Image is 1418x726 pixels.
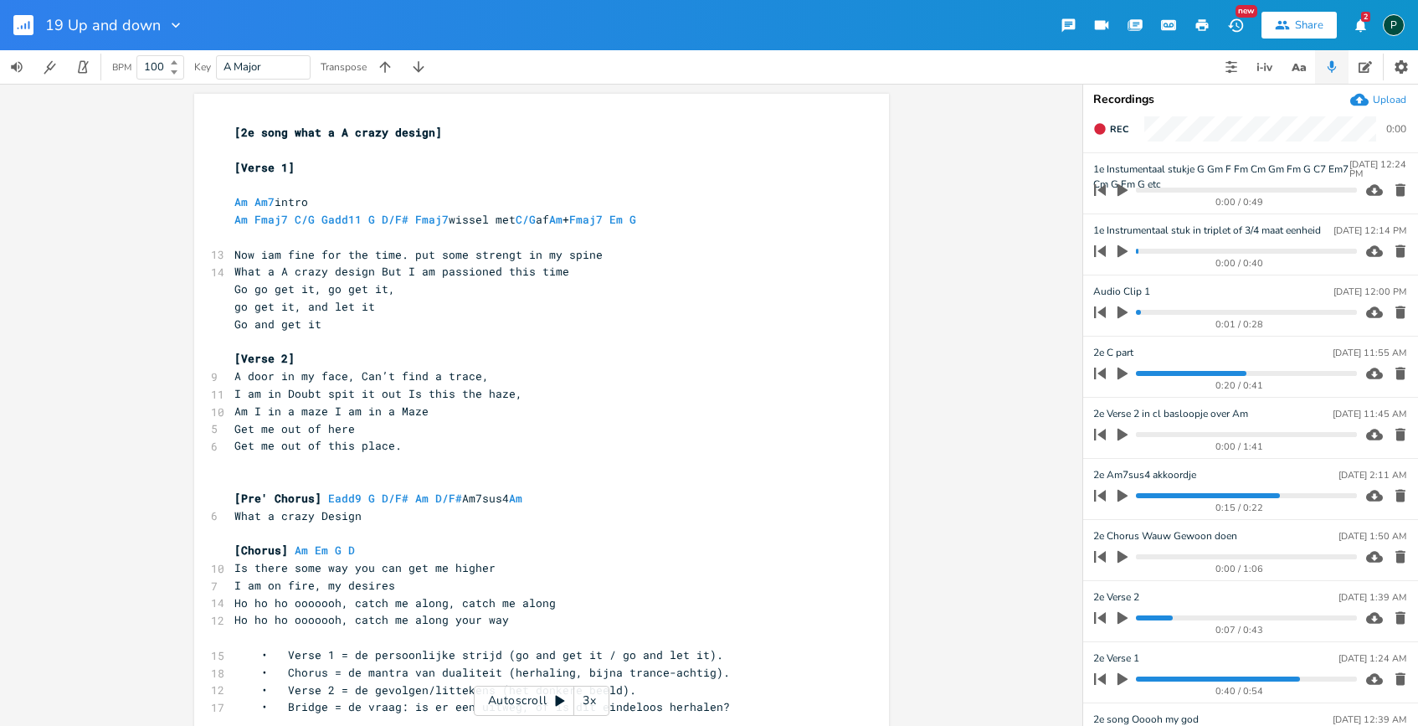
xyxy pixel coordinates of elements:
[1383,14,1405,36] div: Piepo
[1093,651,1139,667] span: 2e Verse 1
[234,508,362,523] span: What a crazy Design
[574,686,604,716] div: 3x
[234,247,603,262] span: Now iam fine for the time. put some strengt in my spine
[234,160,295,175] span: [Verse 1]
[1333,409,1406,419] div: [DATE] 11:45 AM
[1219,10,1252,40] button: New
[234,421,355,436] span: Get me out of here
[223,59,261,75] span: A Major
[234,665,730,680] span: • Chorus = de mantra van dualiteit (herhaling, bijna trance-achtig).
[1123,381,1357,390] div: 0:20 / 0:41
[1093,345,1133,361] span: 2e C part
[1338,654,1406,663] div: [DATE] 1:24 AM
[234,299,375,314] span: go get it, and let it
[1333,226,1406,235] div: [DATE] 12:14 PM
[234,491,321,506] span: [Pre' Chorus]
[112,63,131,72] div: BPM
[1333,287,1406,296] div: [DATE] 12:00 PM
[315,543,328,558] span: Em
[234,125,442,140] span: [2e song what a A crazy design]
[1123,626,1357,635] div: 0:07 / 0:43
[368,491,375,506] span: G
[1350,90,1406,109] button: Upload
[1333,715,1406,724] div: [DATE] 12:39 AM
[234,404,429,419] span: Am I in a maze I am in a Maze
[1338,471,1406,480] div: [DATE] 2:11 AM
[1123,198,1357,207] div: 0:00 / 0:49
[1123,687,1357,696] div: 0:40 / 0:54
[194,62,211,72] div: Key
[1093,284,1150,300] span: Audio Clip 1
[1123,503,1357,512] div: 0:15 / 0:22
[1123,259,1357,268] div: 0:00 / 0:40
[234,212,248,227] span: Am
[609,212,623,227] span: Em
[1338,532,1406,541] div: [DATE] 1:50 AM
[234,560,496,575] span: Is there some way you can get me higher
[234,595,556,610] span: Ho ho ho ooooooh, catch me along, catch me along
[368,212,375,227] span: G
[415,491,429,506] span: Am
[1093,528,1237,544] span: 2e Chorus Wauw Gewoon doen
[1093,223,1321,239] span: 1e Instrumentaal stuk in triplet of 3/4 maat eenheid
[45,18,161,33] span: 19 Up and down
[549,212,563,227] span: Am
[254,194,275,209] span: Am7
[415,212,449,227] span: Fmaj7
[234,386,522,401] span: I am in Doubt spit it out Is this the haze,
[234,578,395,593] span: I am on fire, my desires
[1093,162,1349,178] span: 1e Instumentaal stukje G Gm F Fm Cm Gm Fm G C7 Em7 Cm G Fm G etc
[1361,12,1370,22] div: 2
[435,491,462,506] span: D/F#
[321,212,362,227] span: Gadd11
[1123,442,1357,451] div: 0:00 / 1:41
[1295,18,1323,33] div: Share
[1110,123,1128,136] span: Rec
[295,212,315,227] span: C/G
[569,212,603,227] span: Fmaj7
[234,194,248,209] span: Am
[1333,348,1406,358] div: [DATE] 11:55 AM
[1383,6,1405,44] button: P
[234,491,529,506] span: Am7sus4
[234,317,321,332] span: Go and get it
[474,686,609,716] div: Autoscroll
[234,212,643,227] span: wissel met af +
[1123,564,1357,574] div: 0:00 / 1:06
[1123,320,1357,329] div: 0:01 / 0:28
[516,212,536,227] span: C/G
[382,491,408,506] span: D/F#
[234,194,308,209] span: intro
[321,62,367,72] div: Transpose
[234,368,489,384] span: A door in my face, Can’t find a trace,
[509,491,522,506] span: Am
[234,647,723,662] span: • Verse 1 = de persoonlijke strijd (go and get it / go and let it).
[295,543,308,558] span: Am
[1261,12,1337,39] button: Share
[348,543,355,558] span: D
[254,212,288,227] span: Fmaj7
[629,212,636,227] span: G
[234,699,730,714] span: • Bridge = de vraag: is er een uitweg, of is dit eindeloos herhalen?
[1344,10,1377,40] button: 2
[234,438,402,453] span: Get me out of this place.
[234,264,569,279] span: What a A crazy design But I am passioned this time
[1236,5,1257,18] div: New
[1386,124,1406,134] div: 0:00
[328,491,362,506] span: Eadd9
[234,612,509,627] span: Ho ho ho ooooooh, catch me along your way
[234,281,395,296] span: Go go get it, go get it,
[234,543,288,558] span: [Chorus]
[1087,116,1135,142] button: Rec
[1093,590,1139,605] span: 2e Verse 2
[335,543,342,558] span: G
[382,212,408,227] span: D/F#
[1373,93,1406,106] div: Upload
[1093,467,1196,483] span: 2e Am7sus4 akkoordje
[234,682,636,698] span: • Verse 2 = de gevolgen/littekens (het donkere beeld).
[234,351,295,366] span: [Verse 2]
[1093,94,1408,106] div: Recordings
[1338,593,1406,602] div: [DATE] 1:39 AM
[1349,160,1406,178] div: [DATE] 12:24 PM
[1093,406,1248,422] span: 2e Verse 2 in cl basloopje over Am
